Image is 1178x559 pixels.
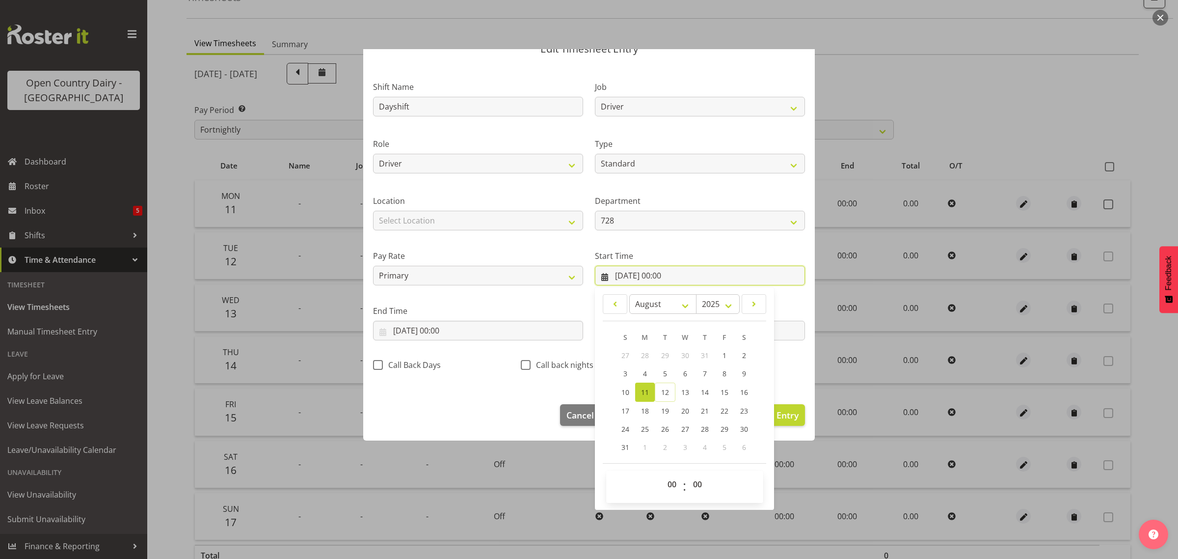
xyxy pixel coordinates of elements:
[373,97,583,116] input: Shift Name
[635,364,655,383] a: 4
[373,195,583,207] label: Location
[663,369,667,378] span: 5
[740,424,748,434] span: 30
[1149,530,1158,539] img: help-xxl-2.png
[723,333,726,342] span: F
[1159,246,1178,313] button: Feedback - Show survey
[373,250,583,262] label: Pay Rate
[621,351,629,360] span: 27
[560,404,600,426] button: Cancel
[715,383,734,402] a: 15
[621,443,629,452] span: 31
[635,383,655,402] a: 11
[734,383,754,402] a: 16
[675,402,695,420] a: 20
[595,138,805,150] label: Type
[683,369,687,378] span: 6
[373,321,583,340] input: Click to select...
[742,369,746,378] span: 9
[721,388,728,397] span: 15
[742,351,746,360] span: 2
[373,44,805,54] p: Edit Timesheet Entry
[655,383,675,402] a: 12
[661,424,669,434] span: 26
[655,402,675,420] a: 19
[373,138,583,150] label: Role
[641,388,649,397] span: 11
[734,420,754,438] a: 30
[734,346,754,364] a: 2
[595,250,805,262] label: Start Time
[715,420,734,438] a: 29
[682,333,688,342] span: W
[703,443,707,452] span: 4
[715,346,734,364] a: 1
[721,406,728,416] span: 22
[616,420,635,438] a: 24
[683,475,686,499] span: :
[701,406,709,416] span: 21
[621,406,629,416] span: 17
[641,406,649,416] span: 18
[740,388,748,397] span: 16
[616,438,635,456] a: 31
[742,443,746,452] span: 6
[616,402,635,420] a: 17
[744,409,799,421] span: Update Entry
[695,383,715,402] a: 14
[643,369,647,378] span: 4
[661,351,669,360] span: 29
[723,351,726,360] span: 1
[675,383,695,402] a: 13
[663,443,667,452] span: 2
[681,351,689,360] span: 30
[721,424,728,434] span: 29
[701,424,709,434] span: 28
[531,360,593,370] span: Call back nights
[655,364,675,383] a: 5
[1164,256,1173,290] span: Feedback
[383,360,441,370] span: Call Back Days
[701,351,709,360] span: 31
[681,388,689,397] span: 13
[734,402,754,420] a: 23
[616,383,635,402] a: 10
[681,424,689,434] span: 27
[681,406,689,416] span: 20
[635,402,655,420] a: 18
[661,388,669,397] span: 12
[663,333,667,342] span: T
[655,420,675,438] a: 26
[643,443,647,452] span: 1
[623,333,627,342] span: S
[641,424,649,434] span: 25
[683,443,687,452] span: 3
[675,364,695,383] a: 6
[703,333,707,342] span: T
[723,443,726,452] span: 5
[695,402,715,420] a: 21
[742,333,746,342] span: S
[715,364,734,383] a: 8
[373,305,583,317] label: End Time
[641,351,649,360] span: 28
[595,195,805,207] label: Department
[373,81,583,93] label: Shift Name
[703,369,707,378] span: 7
[616,364,635,383] a: 3
[661,406,669,416] span: 19
[734,364,754,383] a: 9
[595,266,805,285] input: Click to select...
[740,406,748,416] span: 23
[723,369,726,378] span: 8
[715,402,734,420] a: 22
[623,369,627,378] span: 3
[675,420,695,438] a: 27
[621,424,629,434] span: 24
[621,388,629,397] span: 10
[566,409,594,421] span: Cancel
[695,420,715,438] a: 28
[635,420,655,438] a: 25
[642,333,648,342] span: M
[595,81,805,93] label: Job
